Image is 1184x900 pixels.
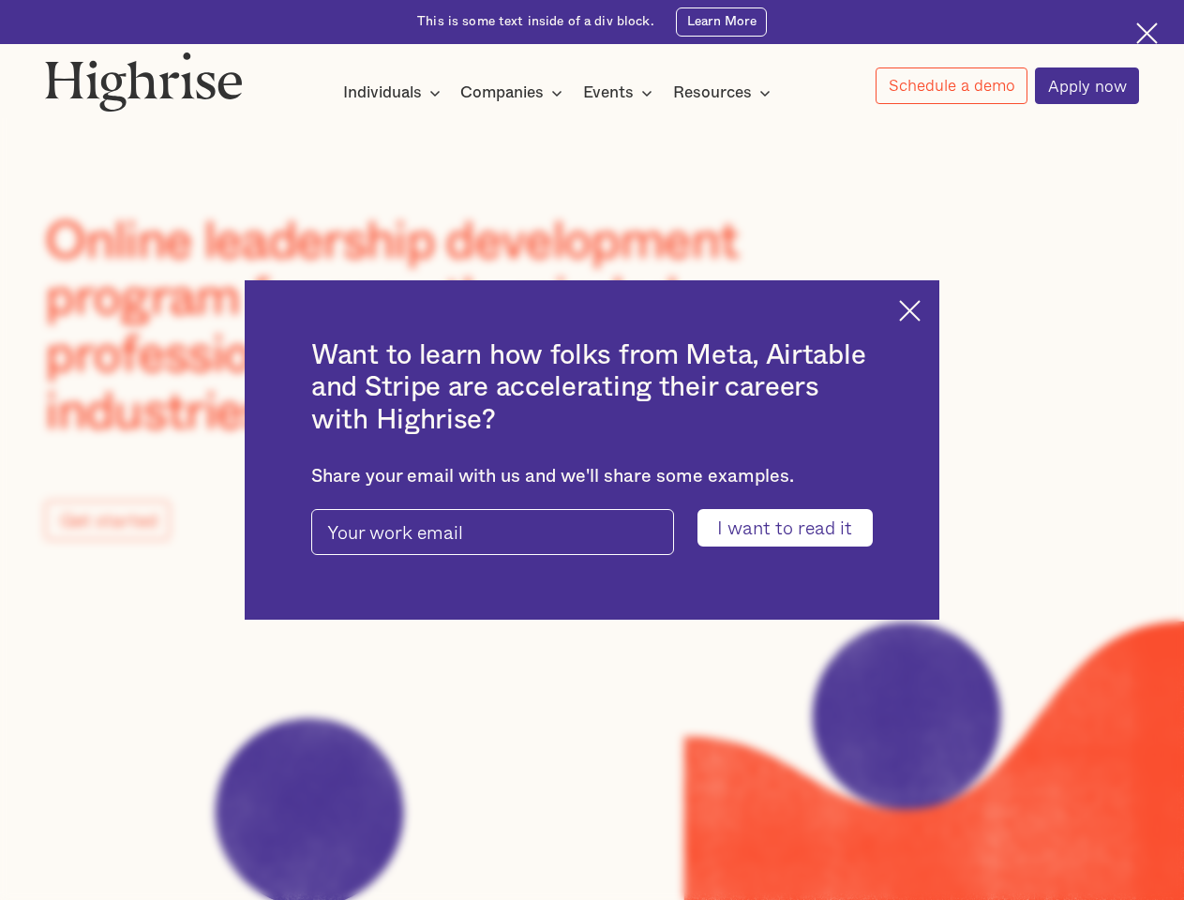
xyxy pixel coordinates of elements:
[876,67,1027,104] a: Schedule a demo
[311,509,873,546] form: pop-up-modal-form
[673,82,752,104] div: Resources
[311,466,873,487] div: Share your email with us and we'll share some examples.
[1136,22,1158,44] img: Cross icon
[417,13,654,31] div: This is some text inside of a div block.
[673,82,776,104] div: Resources
[899,300,921,322] img: Cross icon
[45,52,243,112] img: Highrise logo
[583,82,658,104] div: Events
[676,7,766,37] a: Learn More
[343,82,422,104] div: Individuals
[311,339,873,436] h2: Want to learn how folks from Meta, Airtable and Stripe are accelerating their careers with Highrise?
[460,82,568,104] div: Companies
[1035,67,1139,104] a: Apply now
[311,509,674,555] input: Your work email
[343,82,446,104] div: Individuals
[583,82,634,104] div: Events
[697,509,873,546] input: I want to read it
[460,82,544,104] div: Companies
